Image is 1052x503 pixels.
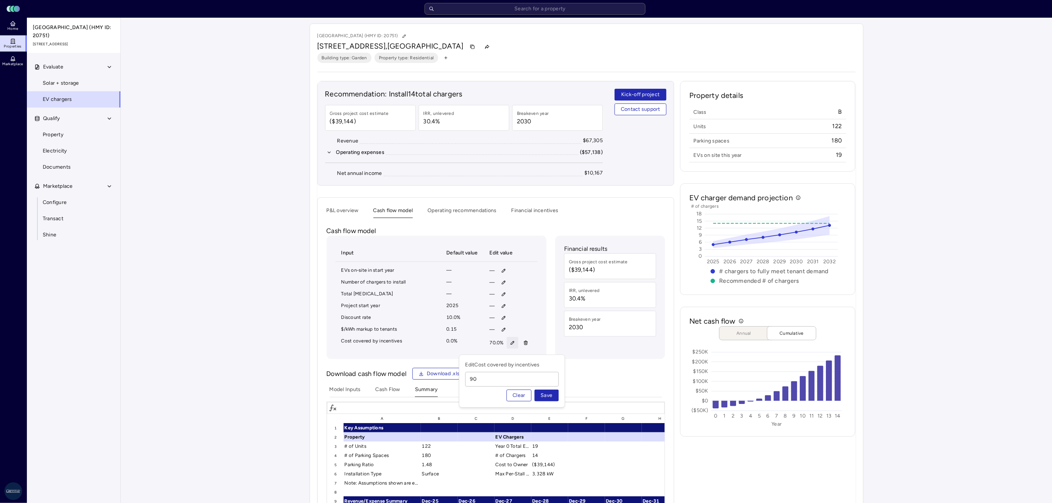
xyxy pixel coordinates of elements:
span: [STREET_ADDRESS] [33,41,115,47]
span: Contact support [621,105,660,113]
div: Gross project cost estimate [330,110,389,117]
text: $150K [693,369,708,375]
button: Kick-off project [615,89,666,101]
p: Cash flow model [327,226,665,236]
div: # of Chargers [495,451,531,460]
span: — [490,267,495,275]
button: Cash flow model [373,207,413,218]
span: Marketplace [43,182,73,190]
text: 4 [749,413,752,419]
span: B [838,108,842,116]
span: Cumulative [773,330,810,337]
div: ($39,144) [531,460,568,469]
text: 2026 [724,259,736,265]
div: Breakeven year [517,110,549,117]
a: Electricity [27,143,121,159]
div: IRR, unlevered [423,110,454,117]
span: [STREET_ADDRESS], [317,42,388,50]
td: Project start year [335,300,441,312]
div: 19 [531,442,568,451]
td: 0.15 [440,324,483,335]
div: Max Per-Stall Concurrent Power [495,469,531,478]
span: Solar + storage [43,79,79,87]
h2: Recommendation: Install 14 total chargers [325,89,603,99]
div: $10,167 [584,169,603,177]
div: Year 0 Total EVs [495,442,531,451]
span: 19 [836,151,842,159]
text: $200K [692,359,708,365]
p: Financial results [564,245,656,253]
span: 180 [832,137,842,145]
div: EV Chargers [495,432,531,442]
text: ($50K) [692,408,708,414]
text: 11 [809,413,814,419]
text: $100K [693,378,708,384]
span: Class [694,109,707,116]
td: 10.0% [440,312,483,324]
div: E [531,414,568,423]
div: IRR, unlevered [569,287,600,294]
div: 14 [531,451,568,460]
td: Discount rate [335,312,441,324]
span: Configure [43,198,67,207]
button: Evaluate [27,59,121,75]
p: Download cash flow model [327,369,407,379]
span: ($39,144) [569,265,628,274]
span: Annual [725,330,762,337]
div: $67,305 [583,137,603,145]
span: 30.4% [423,117,454,126]
text: 18 [696,211,702,217]
span: Parking spaces [694,137,730,144]
div: Installation Type [344,469,421,478]
div: Parking Ratio [344,460,421,469]
th: Input [335,245,441,262]
text: 12 [697,225,702,231]
span: — [490,278,495,286]
span: ($39,144) [330,117,389,126]
div: 122 [421,442,458,451]
text: 3 [699,246,702,252]
button: Qualify [27,110,121,127]
button: Property type: Residential [374,53,439,63]
text: 2029 [774,259,786,265]
td: EVs on-site in start year [335,265,441,277]
div: A [344,414,421,423]
span: 70.0% [490,339,504,347]
button: Summary [415,386,438,397]
div: 2 [327,432,344,442]
button: Contact support [615,103,666,115]
button: Operating expenses($57,138) [325,148,603,156]
div: 180 [421,451,458,460]
text: 9 [793,413,796,419]
text: 2032 [823,259,836,265]
text: 2 [732,413,735,419]
p: [GEOGRAPHIC_DATA] (HMY ID: 20751) [317,31,409,41]
span: Shine [43,231,56,239]
text: 14 [835,413,841,419]
div: 8 [327,488,344,496]
a: EV chargers [27,91,121,108]
text: 2028 [757,259,770,265]
td: — [440,277,483,288]
span: 30.4% [569,294,600,303]
a: Solar + storage [27,75,121,91]
span: 2030 [569,323,601,332]
span: Clear [513,391,525,400]
button: Model Inputs [330,386,361,397]
span: — [490,302,495,310]
span: EVs on site this year [694,152,742,159]
td: 0.0% [440,335,483,350]
span: Qualify [43,115,60,123]
a: Download .xlsx [412,368,469,380]
text: 8 [784,413,787,419]
th: Edit value [484,245,538,262]
a: Configure [27,194,121,211]
text: 2030 [790,259,803,265]
span: Properties [4,44,22,49]
a: Transact [27,211,121,227]
div: Operating expenses [336,148,385,156]
text: 15 [697,218,702,224]
span: 2030 [517,117,549,126]
div: 6 [327,469,344,478]
span: Edit Cost covered by incentives [465,361,540,369]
